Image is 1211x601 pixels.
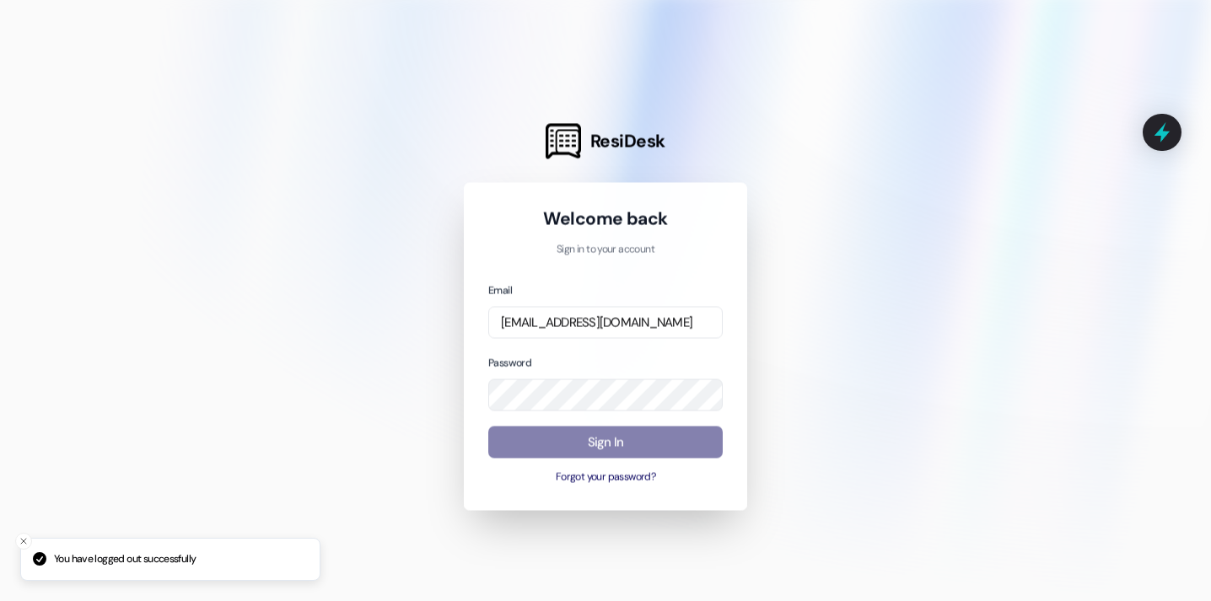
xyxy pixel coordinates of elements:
span: ResiDesk [590,130,665,153]
label: Email [488,283,512,297]
img: ResiDesk Logo [546,124,581,159]
button: Forgot your password? [488,470,723,486]
p: Sign in to your account [488,243,723,258]
h1: Welcome back [488,207,723,231]
button: Sign In [488,426,723,459]
button: Close toast [15,533,32,550]
input: name@example.com [488,306,723,339]
label: Password [488,356,531,369]
p: You have logged out successfully [54,552,196,567]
